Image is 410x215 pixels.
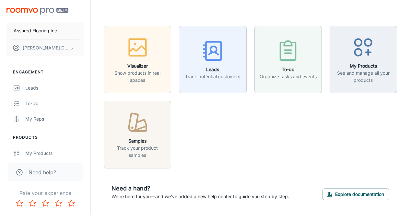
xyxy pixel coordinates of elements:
[330,56,397,62] a: My ProductsSee and manage all your products
[5,189,85,197] p: Rate your experience
[29,168,56,176] span: Need help?
[25,100,84,107] div: To-do
[39,197,52,210] button: Rate 3 star
[108,137,167,145] h6: Samples
[179,26,246,93] button: LeadsTrack potential customers
[260,66,317,73] h6: To-do
[108,62,167,70] h6: Visualizer
[322,188,389,200] button: Explore documentation
[6,8,68,15] img: Roomvo PRO Beta
[104,101,171,168] button: SamplesTrack your product samples
[185,73,240,80] p: Track potential customers
[65,197,78,210] button: Rate 5 star
[179,56,246,62] a: LeadsTrack potential customers
[111,184,289,193] h6: Need a hand?
[6,39,84,56] button: [PERSON_NAME] De Sa
[108,145,167,159] p: Track your product samples
[185,66,240,73] h6: Leads
[104,26,171,93] button: VisualizerShow products in real spaces
[104,131,171,137] a: SamplesTrack your product samples
[254,56,322,62] a: To-doOrganize tasks and events
[111,193,289,200] p: We're here for you—and we've added a new help center to guide you step by step.
[14,27,58,34] p: Assured Flooring Inc.
[23,44,68,51] p: [PERSON_NAME] De Sa
[25,84,84,91] div: Leads
[26,197,39,210] button: Rate 2 star
[334,70,393,84] p: See and manage all your products
[330,26,397,93] button: My ProductsSee and manage all your products
[6,22,84,39] button: Assured Flooring Inc.
[108,70,167,84] p: Show products in real spaces
[254,26,322,93] button: To-doOrganize tasks and events
[25,150,84,157] div: My Products
[52,197,65,210] button: Rate 4 star
[322,190,389,197] a: Explore documentation
[25,115,84,123] div: My Reps
[260,73,317,80] p: Organize tasks and events
[334,62,393,70] h6: My Products
[13,197,26,210] button: Rate 1 star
